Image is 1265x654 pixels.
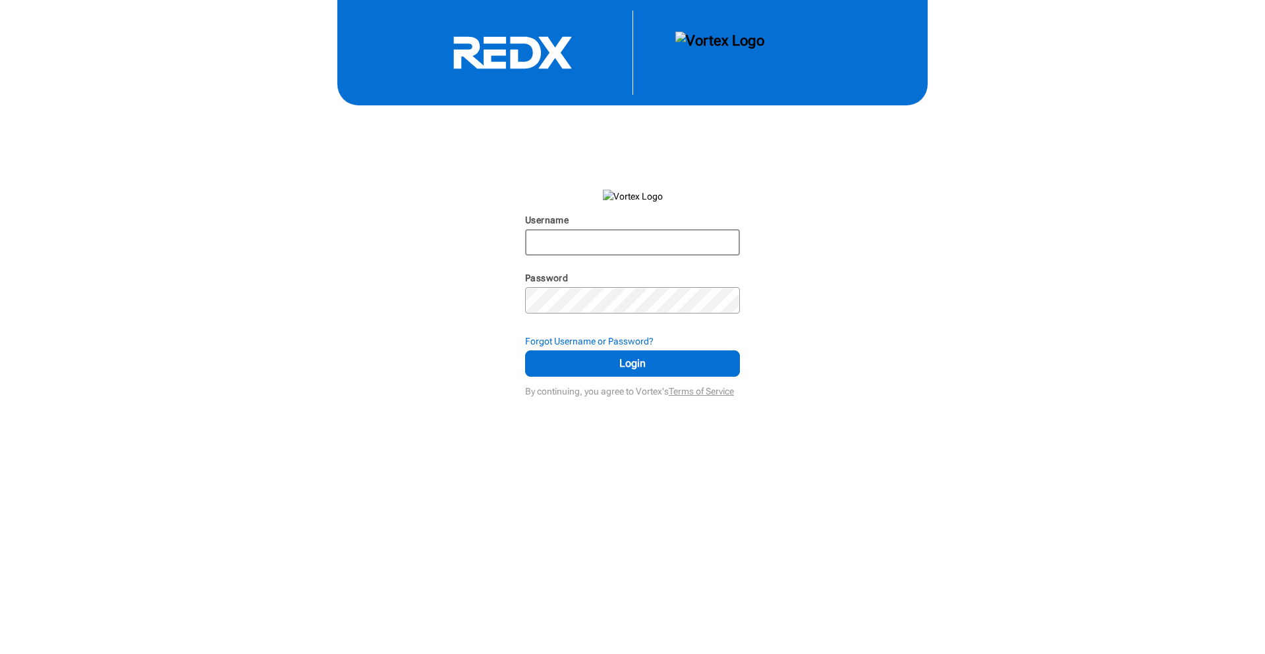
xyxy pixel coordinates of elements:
img: Vortex Logo [675,32,764,74]
div: Forgot Username or Password? [525,335,740,348]
img: Vortex Logo [603,190,663,203]
a: Terms of Service [669,386,734,396]
label: Password [525,273,568,283]
label: Username [525,215,569,225]
svg: RedX Logo [414,36,611,70]
span: Login [542,356,723,371]
strong: Forgot Username or Password? [525,336,654,346]
div: By continuing, you agree to Vortex's [525,379,740,398]
button: Login [525,350,740,377]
